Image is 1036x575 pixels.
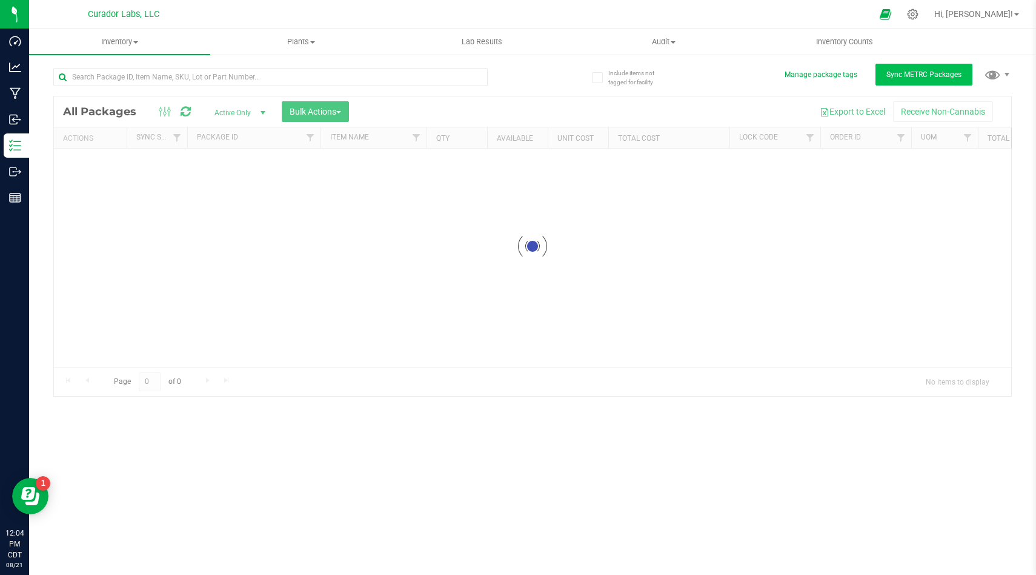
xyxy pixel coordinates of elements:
a: Lab Results [391,29,573,55]
span: Audit [573,36,753,47]
inline-svg: Outbound [9,166,21,178]
span: Inventory [29,36,210,47]
a: Audit [573,29,754,55]
inline-svg: Manufacturing [9,87,21,99]
p: 08/21 [5,560,24,570]
span: Plants [211,36,391,47]
span: Sync METRC Packages [886,70,961,79]
p: 12:04 PM CDT [5,528,24,560]
inline-svg: Inbound [9,113,21,126]
button: Manage package tags [785,70,857,80]
inline-svg: Analytics [9,61,21,73]
span: Inventory Counts [800,36,889,47]
span: Lab Results [445,36,519,47]
span: Open Ecommerce Menu [872,2,899,26]
span: Curador Labs, LLC [88,9,159,19]
iframe: Resource center unread badge [36,476,50,491]
a: Inventory Counts [754,29,935,55]
span: Include items not tagged for facility [608,69,669,87]
div: Manage settings [905,8,920,20]
iframe: Resource center [12,478,48,514]
inline-svg: Dashboard [9,35,21,47]
inline-svg: Reports [9,192,21,204]
a: Inventory [29,29,210,55]
input: Search Package ID, Item Name, SKU, Lot or Part Number... [53,68,488,86]
a: Plants [210,29,391,55]
span: Hi, [PERSON_NAME]! [934,9,1013,19]
inline-svg: Inventory [9,140,21,152]
button: Sync METRC Packages [875,64,972,86]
